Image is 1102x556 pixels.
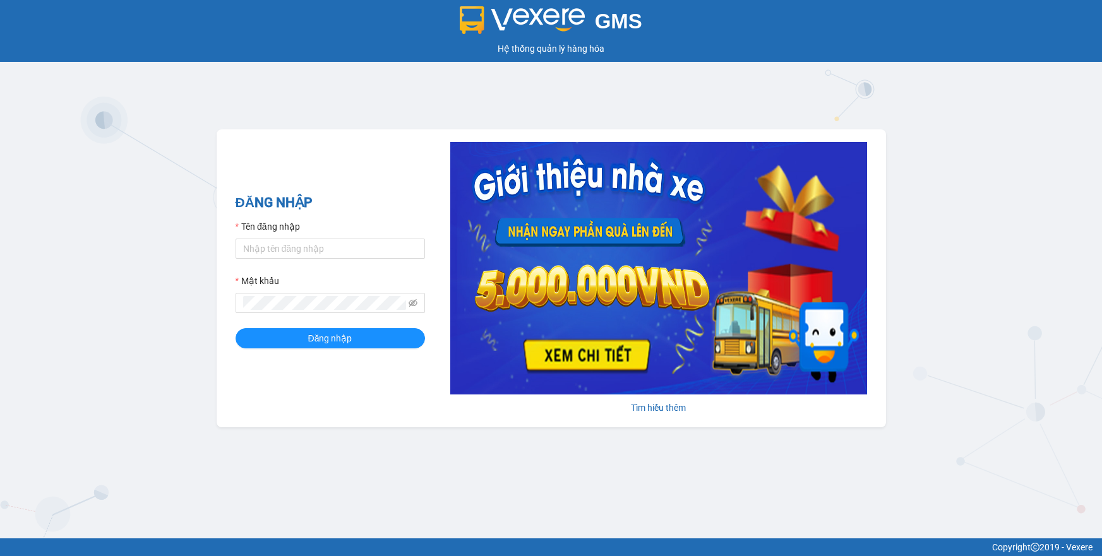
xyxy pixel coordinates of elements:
h2: ĐĂNG NHẬP [236,192,425,213]
label: Tên đăng nhập [236,220,300,234]
span: copyright [1031,543,1039,552]
span: Đăng nhập [308,331,352,345]
span: eye-invisible [409,299,417,307]
div: Tìm hiểu thêm [450,401,867,415]
input: Mật khẩu [243,296,406,310]
input: Tên đăng nhập [236,239,425,259]
span: GMS [595,9,642,33]
label: Mật khẩu [236,274,279,288]
a: GMS [460,19,642,29]
img: logo 2 [460,6,585,34]
img: banner-0 [450,142,867,394]
button: Đăng nhập [236,328,425,348]
div: Hệ thống quản lý hàng hóa [3,42,1099,56]
div: Copyright 2019 - Vexere [9,540,1093,554]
